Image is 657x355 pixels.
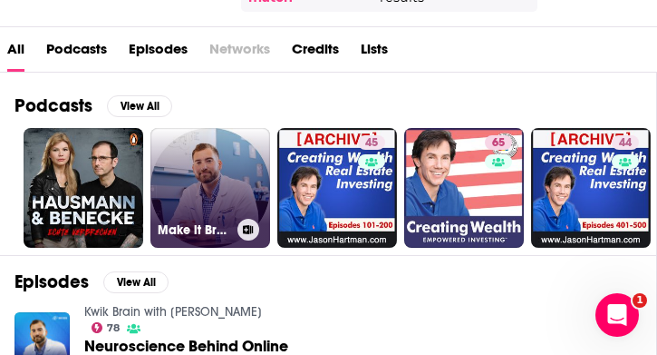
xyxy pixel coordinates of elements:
[14,94,172,117] a: PodcastsView All
[150,128,270,248] a: Make it Brain (with Dr. Brein)
[46,35,107,72] a: Podcasts
[595,293,639,337] iframe: Intercom live chat
[107,324,120,332] span: 78
[103,271,169,293] button: View All
[633,293,647,308] span: 1
[365,134,378,153] span: 45
[84,304,262,320] a: Kwik Brain with Jim Kwik
[14,271,89,293] h2: Episodes
[358,135,385,150] a: 45
[209,35,270,72] span: Networks
[7,35,24,72] a: All
[107,95,172,117] button: View All
[14,94,92,117] h2: Podcasts
[485,135,512,150] a: 65
[619,134,632,153] span: 44
[129,35,188,72] a: Episodes
[404,128,524,248] a: 65
[277,128,397,248] a: 45
[531,128,651,248] a: 44
[612,135,639,150] a: 44
[92,322,121,333] a: 78
[14,271,169,293] a: EpisodesView All
[292,35,339,72] a: Credits
[361,35,388,72] a: Lists
[158,222,230,238] h3: Make it Brain (with Dr. Brein)
[492,134,505,153] span: 65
